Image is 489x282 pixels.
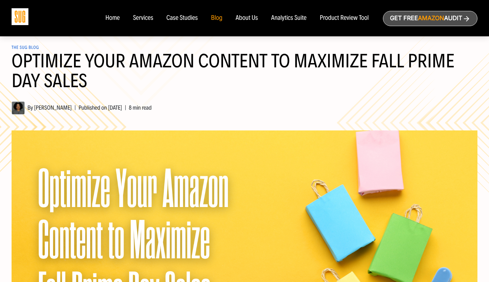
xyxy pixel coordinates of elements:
[236,15,258,22] a: About Us
[105,15,120,22] a: Home
[12,45,39,50] a: The SUG Blog
[133,15,153,22] a: Services
[211,15,223,22] a: Blog
[122,104,129,111] span: |
[418,15,444,22] span: Amazon
[12,51,477,99] h1: Optimize Your Amazon Content to Maximize Fall Prime Day Sales
[271,15,307,22] a: Analytics Suite
[12,8,28,25] img: Sug
[72,104,78,111] span: |
[12,104,152,111] span: By [PERSON_NAME] Published on [DATE] 8 min read
[12,101,25,115] img: Hanna Tekle
[320,15,369,22] a: Product Review Tool
[383,11,477,26] a: Get freeAmazonAudit
[167,15,198,22] a: Case Studies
